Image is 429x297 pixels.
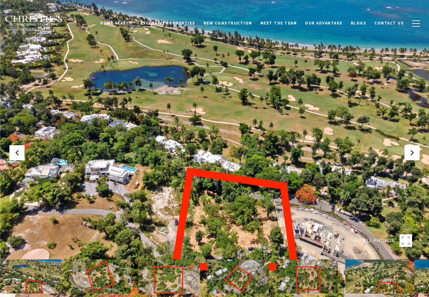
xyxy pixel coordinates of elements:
[199,17,256,29] a: New Construction
[96,17,137,29] a: Home Search
[137,17,199,29] a: Exclusive Properties
[353,236,394,245] span: SEE ALL PHOTOS
[256,17,301,29] a: Meet the Team
[5,15,63,32] img: Christie's International Real Estate black text logo
[347,17,371,29] a: Blogs
[305,20,343,26] span: Our Advantage
[345,259,407,294] img: LOT 8 VILLA DORADO ESTATES
[141,20,195,26] span: Exclusive Properties
[138,259,200,294] img: LOT 8 VILLA DORADO ESTATES
[301,17,347,29] a: Our Advantage
[276,259,338,294] img: LOT 8 VILLA DORADO ESTATES
[374,20,404,26] span: Contact Us
[69,259,131,294] img: LOT 8 VILLA DORADO ESTATES
[351,20,367,26] span: Blogs
[207,259,269,294] img: LOT 8 VILLA DORADO ESTATES
[204,20,252,26] span: New Construction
